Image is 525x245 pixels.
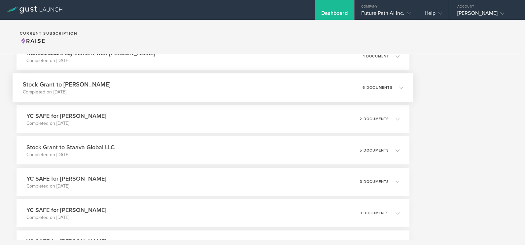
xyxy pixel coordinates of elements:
[360,149,389,152] p: 5 documents
[26,152,115,158] p: Completed on [DATE]
[361,10,411,20] div: Future Path AI Inc.
[26,183,106,190] p: Completed on [DATE]
[26,214,106,221] p: Completed on [DATE]
[20,37,46,45] span: Raise
[26,143,115,152] h3: Stock Grant to Staava Global LLC
[363,86,393,89] p: 6 documents
[26,206,106,214] h3: YC SAFE for [PERSON_NAME]
[457,10,513,20] div: [PERSON_NAME]
[360,117,389,121] p: 2 documents
[360,211,389,215] p: 3 documents
[26,120,106,127] p: Completed on [DATE]
[26,174,106,183] h3: YC SAFE for [PERSON_NAME]
[23,80,111,89] h3: Stock Grant to [PERSON_NAME]
[20,31,77,35] h2: Current Subscription
[26,57,155,64] p: Completed on [DATE]
[492,213,525,245] iframe: Chat Widget
[321,10,348,20] div: Dashboard
[26,112,106,120] h3: YC SAFE for [PERSON_NAME]
[360,180,389,184] p: 3 documents
[425,10,442,20] div: Help
[363,54,389,58] p: 1 document
[23,89,111,95] p: Completed on [DATE]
